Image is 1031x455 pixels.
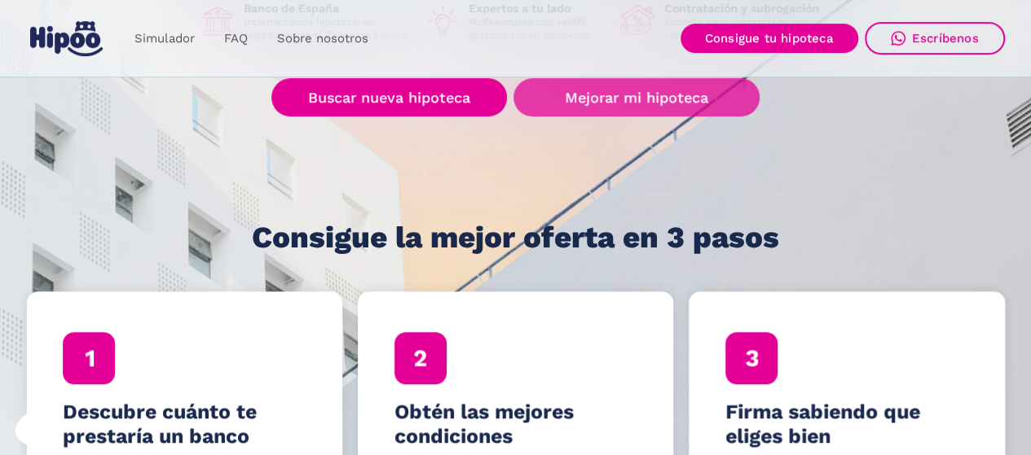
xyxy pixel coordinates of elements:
[271,78,507,116] a: Buscar nueva hipoteca
[27,15,107,63] a: home
[209,23,262,55] a: FAQ
[865,22,1005,55] a: Escríbenos
[63,400,306,448] h4: Descubre cuánto te prestaría un banco
[262,23,383,55] a: Sobre nosotros
[394,400,637,448] h4: Obtén las mejores condiciones
[912,31,979,46] div: Escríbenos
[513,78,759,116] a: Mejorar mi hipoteca
[681,24,858,53] a: Consigue tu hipoteca
[120,23,209,55] a: Simulador
[252,221,779,254] h1: Consigue la mejor oferta en 3 pasos
[725,400,968,448] h4: Firma sabiendo que eliges bien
